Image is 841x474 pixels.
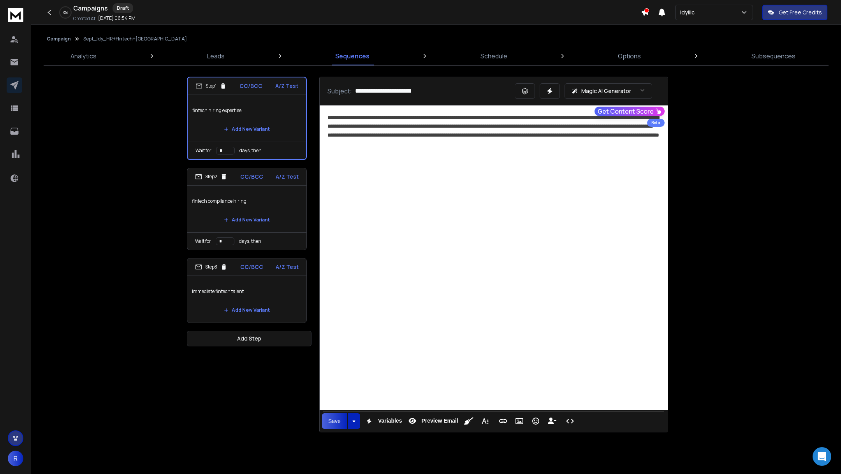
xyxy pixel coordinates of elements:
p: Options [618,51,641,61]
div: Step 3 [195,263,227,270]
button: Insert Unsubscribe Link [545,413,559,429]
li: Step3CC/BCCA/Z Testimmediate fintech talentAdd New Variant [187,258,307,323]
a: Sequences [331,47,374,65]
p: days, then [239,238,261,244]
button: Save [322,413,347,429]
p: [DATE] 06:54 PM [98,15,135,21]
a: Leads [202,47,229,65]
p: Magic AI Generator [581,87,631,95]
span: Variables [377,418,404,424]
p: A/Z Test [276,263,299,271]
p: CC/BCC [239,82,262,90]
p: immediate fintech talent [192,281,302,302]
img: logo [8,8,23,22]
button: Insert Link (⌘K) [496,413,510,429]
p: Created At: [73,16,97,22]
div: Step 1 [195,83,227,90]
p: Wait for [195,238,211,244]
p: Leads [207,51,225,61]
button: Preview Email [405,413,459,429]
button: More Text [478,413,493,429]
h1: Campaigns [73,4,108,13]
button: R [8,451,23,466]
button: Magic AI Generator [565,83,652,99]
button: Add New Variant [218,121,276,137]
div: Step 2 [195,173,227,180]
button: Clean HTML [461,413,476,429]
button: Emoticons [528,413,543,429]
p: A/Z Test [275,82,298,90]
button: Add Step [187,331,311,346]
button: Code View [563,413,577,429]
p: Sept_Idy_HR+FIntech+[GEOGRAPHIC_DATA] [83,36,187,42]
button: Get Content Score [595,107,665,116]
div: Beta [647,119,665,127]
p: Analytics [70,51,97,61]
p: CC/BCC [240,263,263,271]
button: Add New Variant [218,212,276,228]
div: Draft [113,3,133,13]
p: CC/BCC [240,173,263,181]
a: Options [613,47,646,65]
div: Open Intercom Messenger [813,447,831,466]
p: Subject: [327,86,352,96]
button: Insert Image (⌘P) [512,413,527,429]
span: Preview Email [420,418,459,424]
p: Sequences [335,51,369,61]
p: 0 % [63,10,68,15]
p: Subsequences [751,51,795,61]
a: Subsequences [747,47,800,65]
p: Wait for [195,147,211,154]
li: Step1CC/BCCA/Z Testfintech hiring expertiseAdd New VariantWait fordays, then [187,77,307,160]
button: Add New Variant [218,302,276,318]
p: Idyllic [680,9,698,16]
a: Schedule [476,47,512,65]
a: Analytics [66,47,101,65]
p: fintech hiring expertise [192,100,301,121]
p: Schedule [480,51,507,61]
p: A/Z Test [276,173,299,181]
p: fintech compliance hiring [192,190,302,212]
p: days, then [239,147,262,154]
button: Campaign [47,36,71,42]
button: Variables [362,413,404,429]
button: Get Free Credits [762,5,827,20]
li: Step2CC/BCCA/Z Testfintech compliance hiringAdd New VariantWait fordays, then [187,168,307,250]
p: Get Free Credits [779,9,822,16]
